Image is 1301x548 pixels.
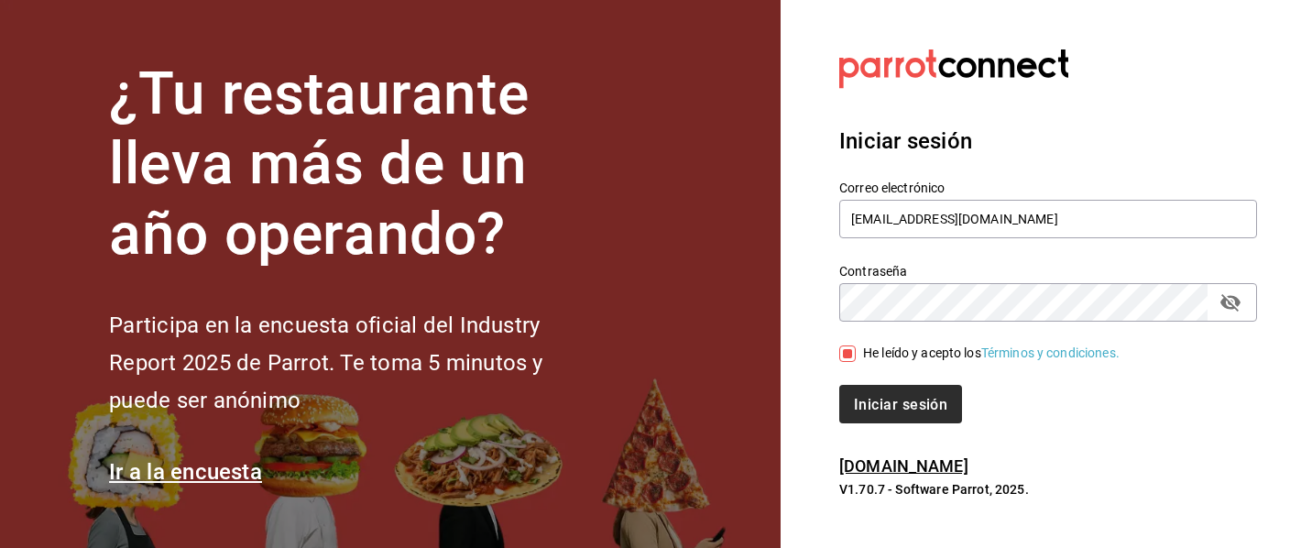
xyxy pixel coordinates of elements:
[839,482,1029,497] font: V1.70.7 - Software Parrot, 2025.
[109,312,542,413] font: Participa en la encuesta oficial del Industry Report 2025 de Parrot. Te toma 5 minutos y puede se...
[839,385,962,423] button: Iniciar sesión
[109,459,262,485] a: Ir a la encuesta
[981,345,1120,360] a: Términos y condiciones.
[839,263,907,278] font: Contraseña
[854,396,947,413] font: Iniciar sesión
[109,60,529,269] font: ¿Tu restaurante lleva más de un año operando?
[839,180,945,194] font: Correo electrónico
[863,345,981,360] font: He leído y acepto los
[1215,287,1246,318] button: campo de contraseña
[839,456,968,476] a: [DOMAIN_NAME]
[839,200,1257,238] input: Ingresa tu correo electrónico
[839,128,972,154] font: Iniciar sesión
